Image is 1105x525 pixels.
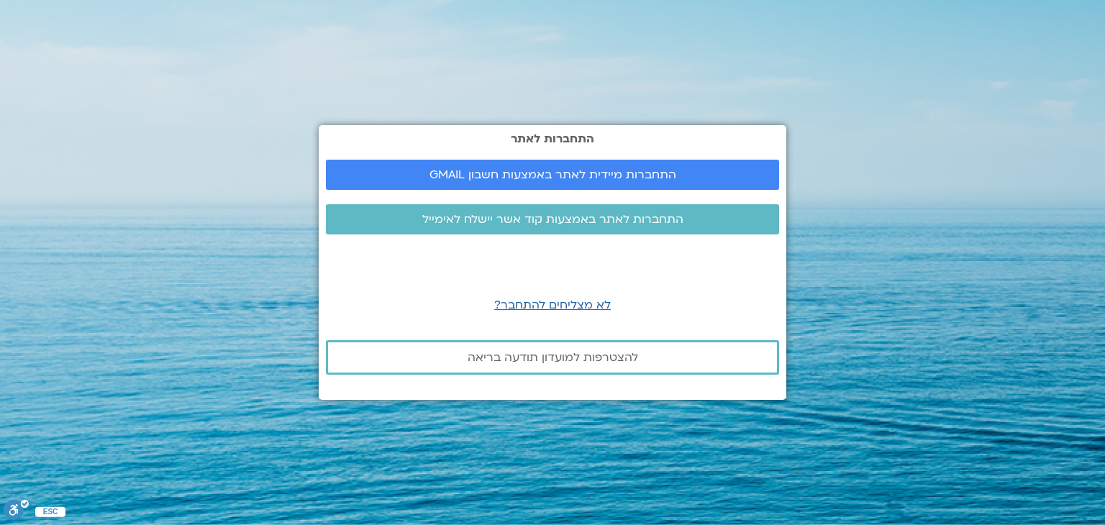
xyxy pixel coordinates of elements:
[326,160,779,190] a: התחברות מיידית לאתר באמצעות חשבון GMAIL
[468,351,638,364] span: להצטרפות למועדון תודעה בריאה
[429,168,676,181] span: התחברות מיידית לאתר באמצעות חשבון GMAIL
[494,297,611,313] a: לא מצליחים להתחבר?
[422,213,683,226] span: התחברות לאתר באמצעות קוד אשר יישלח לאימייל
[326,204,779,234] a: התחברות לאתר באמצעות קוד אשר יישלח לאימייל
[326,132,779,145] h2: התחברות לאתר
[326,340,779,375] a: להצטרפות למועדון תודעה בריאה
